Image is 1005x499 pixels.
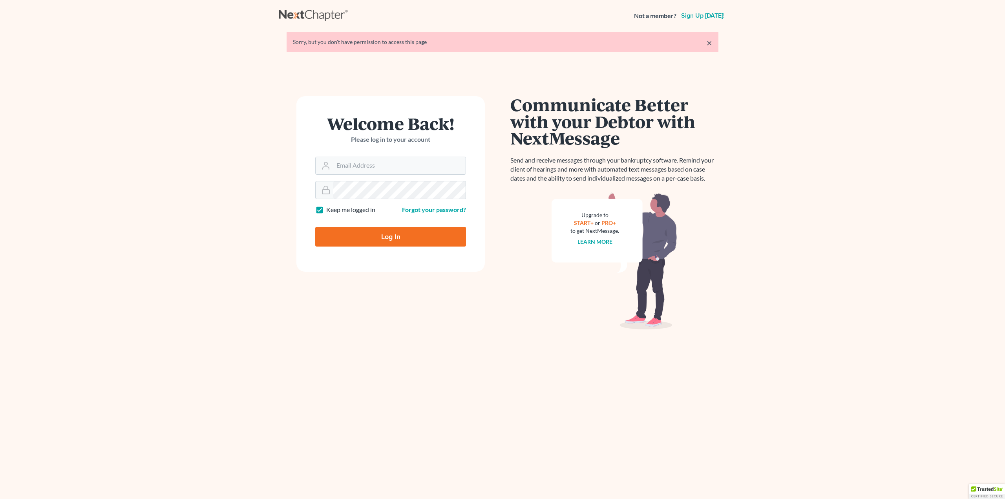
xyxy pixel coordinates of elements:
div: Sorry, but you don't have permission to access this page [293,38,712,46]
span: or [595,219,600,226]
h1: Communicate Better with your Debtor with NextMessage [510,96,718,146]
p: Send and receive messages through your bankruptcy software. Remind your client of hearings and mo... [510,156,718,183]
label: Keep me logged in [326,205,375,214]
a: Forgot your password? [402,206,466,213]
strong: Not a member? [634,11,676,20]
input: Log In [315,227,466,247]
div: to get NextMessage. [570,227,619,235]
div: TrustedSite Certified [969,484,1005,499]
div: Upgrade to [570,211,619,219]
a: Learn more [577,238,612,245]
a: PRO+ [601,219,616,226]
p: Please log in to your account [315,135,466,144]
a: Sign up [DATE]! [680,13,726,19]
h1: Welcome Back! [315,115,466,132]
keeper-lock: Open Keeper Popup [450,161,460,170]
img: nextmessage_bg-59042aed3d76b12b5cd301f8e5b87938c9018125f34e5fa2b7a6b67550977c72.svg [552,192,677,330]
a: START+ [574,219,594,226]
input: Email Address [333,157,466,174]
a: × [707,38,712,48]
